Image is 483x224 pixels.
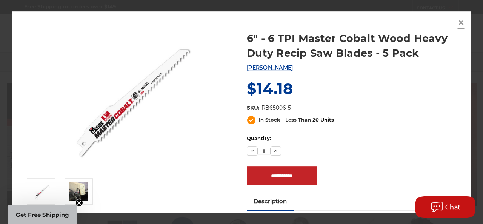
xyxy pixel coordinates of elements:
[247,135,459,142] label: Quantity:
[75,199,83,207] button: Close teaser
[8,205,77,224] div: Get Free ShippingClose teaser
[247,104,260,112] dt: SKU:
[55,23,206,174] img: Heavy duty 6" reciprocating blade for wood
[261,104,291,112] dd: RB65006-5
[247,193,294,210] a: Description
[445,204,461,211] span: Chat
[247,79,293,98] span: $14.18
[16,211,69,218] span: Get Free Shipping
[312,117,319,123] span: 20
[455,17,467,29] a: Close
[32,182,51,201] img: Heavy duty 6" reciprocating blade for wood
[69,182,88,201] img: 6" - 6 TPI Master Cobalt Wood Heavy Duty Recip Saw Blades - 5 Pack
[247,64,293,71] a: [PERSON_NAME]
[247,31,459,60] a: 6" - 6 TPI Master Cobalt Wood Heavy Duty Recip Saw Blades - 5 Pack
[415,196,475,218] button: Chat
[259,117,280,123] span: In Stock
[458,15,465,30] span: ×
[320,117,334,123] span: Units
[282,117,311,123] span: - Less Than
